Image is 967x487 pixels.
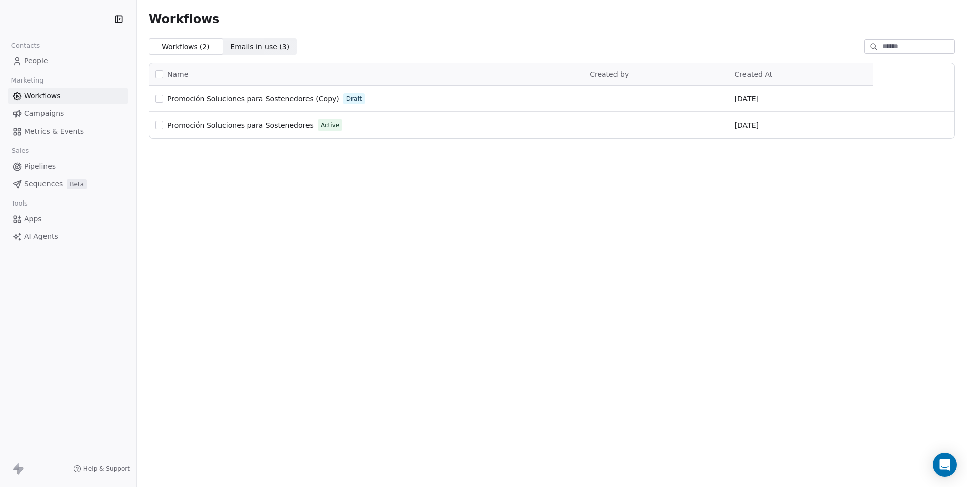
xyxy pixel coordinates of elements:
span: Draft [346,94,362,103]
span: Beta [67,179,87,189]
span: Marketing [7,73,48,88]
span: Promoción Soluciones para Sostenedores (Copy) [167,95,339,103]
span: Tools [7,196,32,211]
span: Metrics & Events [24,126,84,137]
a: Help & Support [73,465,130,473]
span: Campaigns [24,108,64,119]
a: Pipelines [8,158,128,175]
a: Apps [8,211,128,227]
span: [DATE] [735,120,759,130]
a: AI Agents [8,228,128,245]
a: Metrics & Events [8,123,128,140]
span: Workflows [24,91,61,101]
a: People [8,53,128,69]
a: Workflows [8,88,128,104]
span: Workflows [149,12,219,26]
span: AI Agents [24,231,58,242]
span: Emails in use ( 3 ) [230,42,289,52]
div: Open Intercom Messenger [933,453,957,477]
span: Active [321,120,339,130]
span: Sales [7,143,33,158]
span: People [24,56,48,66]
span: [DATE] [735,94,759,104]
span: Created At [735,70,773,78]
a: SequencesBeta [8,176,128,192]
span: Promoción Soluciones para Sostenedores [167,121,314,129]
span: Help & Support [83,465,130,473]
a: Campaigns [8,105,128,122]
span: Sequences [24,179,63,189]
span: Apps [24,214,42,224]
span: Name [167,69,188,80]
span: Contacts [7,38,45,53]
span: Pipelines [24,161,56,172]
a: Promoción Soluciones para Sostenedores [167,120,314,130]
span: Created by [590,70,629,78]
a: Promoción Soluciones para Sostenedores (Copy) [167,94,339,104]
